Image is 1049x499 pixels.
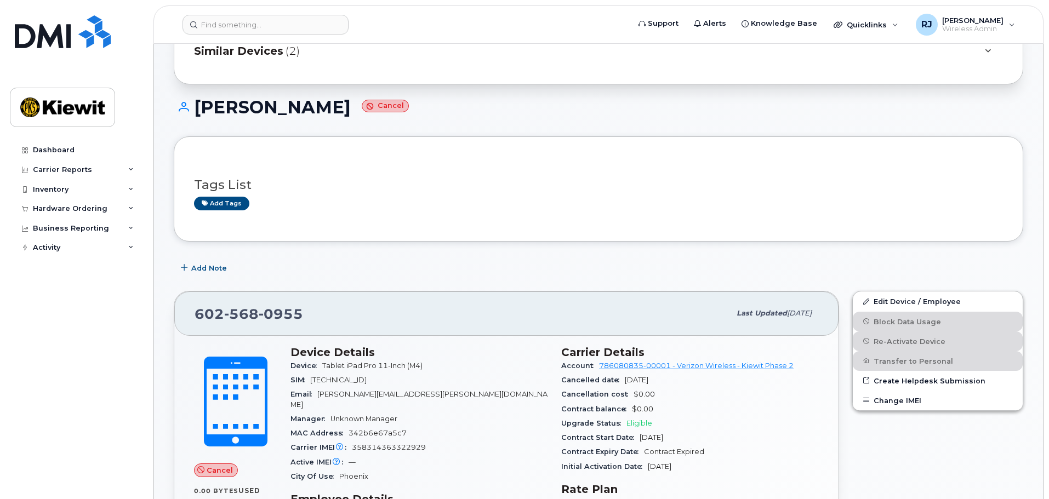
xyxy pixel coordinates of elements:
[599,362,794,370] a: 786080835-00001 - Verizon Wireless - Kiewit Phase 2
[634,390,655,398] span: $0.00
[734,13,825,35] a: Knowledge Base
[632,405,653,413] span: $0.00
[362,100,409,112] small: Cancel
[349,458,356,466] span: —
[195,306,303,322] span: 602
[826,14,906,36] div: Quicklinks
[191,263,227,273] span: Add Note
[908,14,1023,36] div: RussellB Jones
[290,362,322,370] span: Device
[174,97,1023,117] h1: [PERSON_NAME]
[631,13,686,35] a: Support
[640,433,663,441] span: [DATE]
[183,15,349,35] input: Find something...
[290,376,310,384] span: SIM
[737,309,787,317] span: Last updated
[194,487,238,495] span: 0.00 Bytes
[310,376,367,384] span: [TECHNICAL_ID]
[703,18,726,29] span: Alerts
[290,443,352,451] span: Carrier IMEI
[625,376,648,384] span: [DATE]
[194,43,283,59] span: Similar Devices
[648,462,671,471] span: [DATE]
[194,197,249,210] a: Add tags
[561,376,625,384] span: Cancelled date
[290,472,339,480] span: City Of Use
[339,472,368,480] span: Phoenix
[942,16,1004,25] span: [PERSON_NAME]
[194,178,1003,192] h3: Tags List
[290,458,349,466] span: Active IMEI
[561,448,644,456] span: Contract Expiry Date
[290,390,548,408] span: [PERSON_NAME][EMAIL_ADDRESS][PERSON_NAME][DOMAIN_NAME]
[224,306,259,322] span: 568
[561,419,626,427] span: Upgrade Status
[290,390,317,398] span: Email
[290,415,330,423] span: Manager
[330,415,397,423] span: Unknown Manager
[1001,451,1041,491] iframe: Messenger Launcher
[853,312,1023,331] button: Block Data Usage
[174,258,236,278] button: Add Note
[561,483,819,496] h3: Rate Plan
[290,346,548,359] h3: Device Details
[349,429,407,437] span: 342b6e67a5c7
[322,362,423,370] span: Tablet iPad Pro 11-Inch (M4)
[853,331,1023,351] button: Re-Activate Device
[207,465,233,475] span: Cancel
[921,18,932,31] span: RJ
[626,419,652,427] span: Eligible
[787,309,812,317] span: [DATE]
[286,43,300,59] span: (2)
[942,25,1004,33] span: Wireless Admin
[561,390,634,398] span: Cancellation cost
[259,306,303,322] span: 0955
[874,337,945,345] span: Re-Activate Device
[561,433,640,441] span: Contract Start Date
[352,443,426,451] span: 358314363322929
[853,371,1023,391] a: Create Helpdesk Submission
[561,405,632,413] span: Contract balance
[847,20,887,29] span: Quicklinks
[561,346,819,359] h3: Carrier Details
[290,429,349,437] span: MAC Address
[686,13,734,35] a: Alerts
[561,462,648,471] span: Initial Activation Date
[853,351,1023,371] button: Transfer to Personal
[238,486,260,495] span: used
[853,391,1023,410] button: Change IMEI
[751,18,817,29] span: Knowledge Base
[853,291,1023,311] a: Edit Device / Employee
[648,18,679,29] span: Support
[561,362,599,370] span: Account
[644,448,704,456] span: Contract Expired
